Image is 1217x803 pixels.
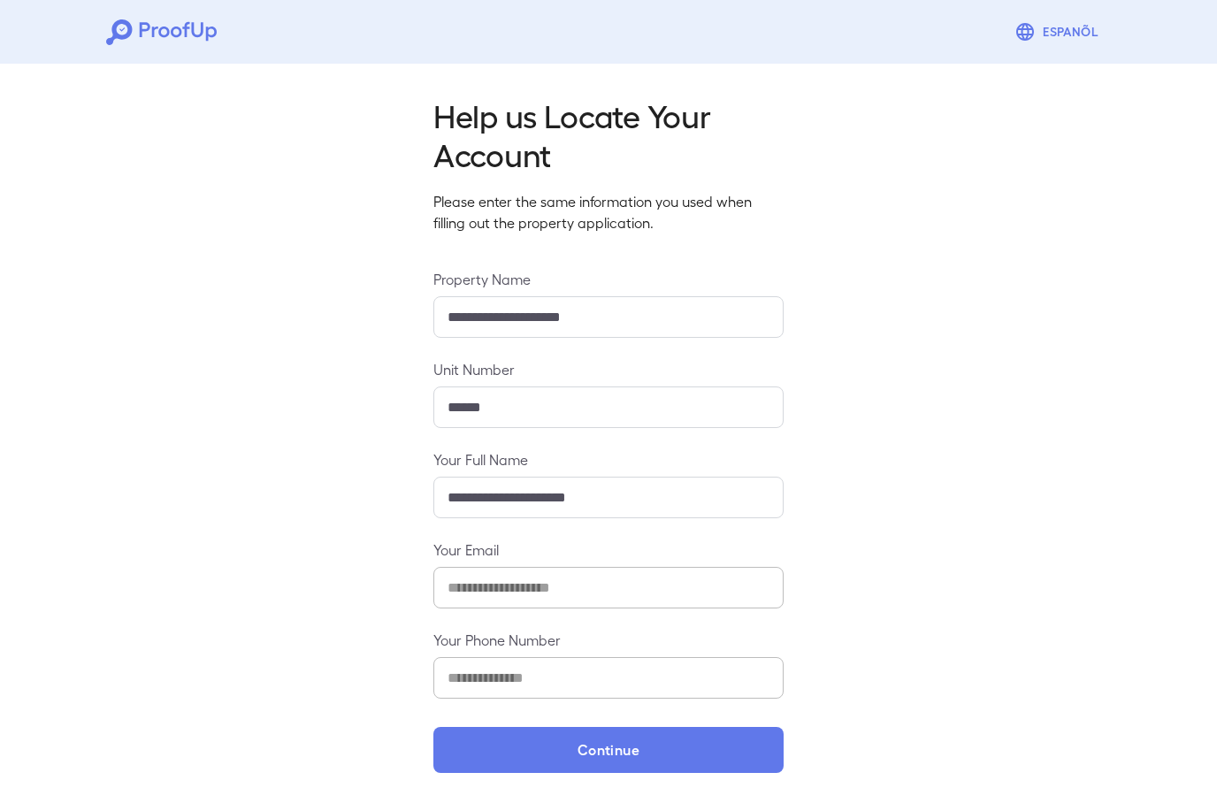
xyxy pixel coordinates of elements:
h2: Help us Locate Your Account [433,96,784,173]
label: Your Phone Number [433,630,784,650]
label: Your Full Name [433,449,784,470]
button: Espanõl [1007,14,1111,50]
p: Please enter the same information you used when filling out the property application. [433,191,784,233]
label: Your Email [433,539,784,560]
label: Unit Number [433,359,784,379]
button: Continue [433,727,784,773]
label: Property Name [433,269,784,289]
